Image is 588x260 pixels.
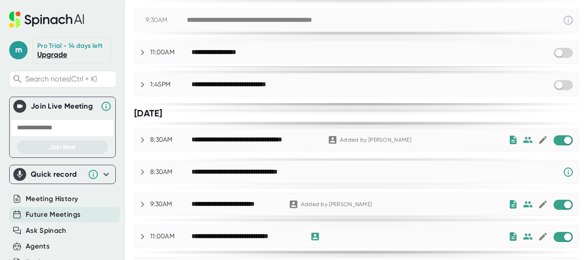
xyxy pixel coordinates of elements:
[26,209,80,220] button: Future Meetings
[146,16,187,24] div: 9:30AM
[563,167,574,178] svg: Spinach requires a video conference link.
[37,50,67,59] a: Upgrade
[26,225,67,236] button: Ask Spinach
[150,232,192,241] div: 11:00AM
[25,75,114,83] span: Search notes (Ctrl + K)
[49,143,76,151] span: Join Now
[134,108,579,119] div: [DATE]
[563,15,574,26] svg: This event has already passed
[340,137,411,144] div: Added by [PERSON_NAME]
[37,42,102,50] div: Pro Trial - 14 days left
[301,201,372,208] div: Added by [PERSON_NAME]
[31,102,96,111] div: Join Live Meeting
[13,165,112,184] div: Quick record
[31,170,83,179] div: Quick record
[17,140,108,154] button: Join Now
[26,241,50,252] button: Agents
[9,41,28,59] span: m
[150,136,192,144] div: 8:30AM
[150,200,192,208] div: 9:30AM
[13,97,112,116] div: Join Live MeetingJoin Live Meeting
[15,102,24,111] img: Join Live Meeting
[150,48,192,57] div: 11:00AM
[26,194,78,204] button: Meeting History
[150,81,192,89] div: 1:45PM
[150,168,192,176] div: 8:30AM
